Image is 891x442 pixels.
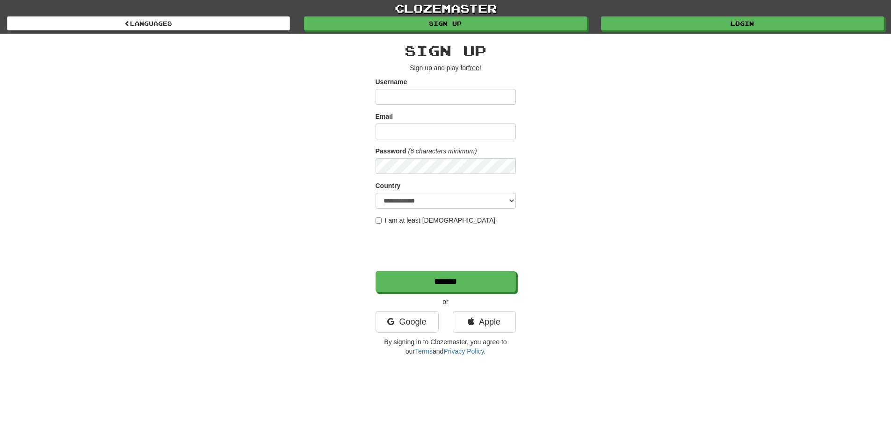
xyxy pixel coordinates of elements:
h2: Sign up [376,43,516,58]
a: Languages [7,16,290,30]
u: free [468,64,479,72]
em: (6 characters minimum) [408,147,477,155]
a: Privacy Policy [443,348,484,355]
a: Sign up [304,16,587,30]
label: Email [376,112,393,121]
a: Google [376,311,439,333]
label: Country [376,181,401,190]
iframe: reCAPTCHA [376,230,518,266]
a: Terms [415,348,433,355]
label: Username [376,77,407,87]
label: I am at least [DEMOGRAPHIC_DATA] [376,216,496,225]
a: Apple [453,311,516,333]
p: or [376,297,516,306]
p: Sign up and play for ! [376,63,516,72]
a: Login [601,16,884,30]
input: I am at least [DEMOGRAPHIC_DATA] [376,217,382,224]
p: By signing in to Clozemaster, you agree to our and . [376,337,516,356]
label: Password [376,146,406,156]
